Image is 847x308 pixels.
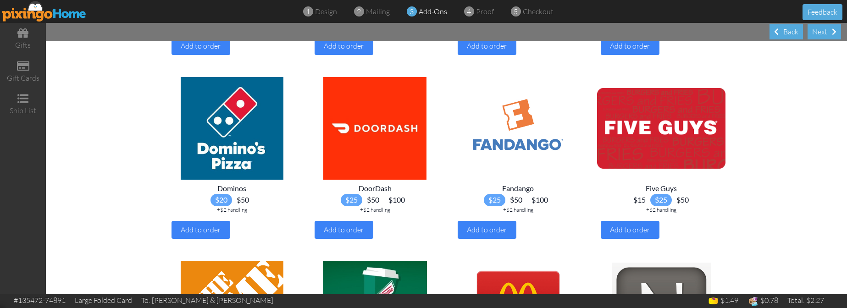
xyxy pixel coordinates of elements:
[484,194,505,206] span: $25
[324,41,364,50] span: Add to order
[172,183,293,194] div: Dominos
[141,296,150,305] span: To:
[232,194,254,206] span: $50
[601,206,722,214] div: +$2 handling
[629,194,650,206] span: $15
[315,7,337,16] span: design
[172,206,293,214] div: +$2 handling
[152,296,273,305] span: [PERSON_NAME] & [PERSON_NAME]
[306,6,310,17] span: 1
[357,6,361,17] span: 2
[467,225,507,234] span: Add to order
[454,77,582,180] img: Front of men's Basic Tee in black.
[458,206,579,214] div: +$2 handling
[527,194,553,206] span: $100
[384,194,410,206] span: $100
[315,206,436,214] div: +$2 handling
[787,295,824,306] div: Total: $2.27
[9,294,70,307] td: #135472-74891
[70,294,137,307] td: Large Folded Card
[743,294,783,308] td: $0.78
[672,194,693,206] span: $50
[610,41,650,50] span: Add to order
[2,1,87,22] img: pixingo logo
[419,7,447,16] span: add-ons
[505,194,527,206] span: $50
[610,225,650,234] span: Add to order
[311,77,439,180] img: Front of men's Basic Tee in black.
[601,183,722,194] div: Five Guys
[650,194,672,206] span: $25
[703,294,743,308] td: $1.49
[210,194,232,206] span: $20
[458,183,579,194] div: Fandango
[514,6,518,17] span: 5
[467,6,471,17] span: 4
[467,41,507,50] span: Add to order
[341,194,362,206] span: $25
[523,7,554,16] span: checkout
[366,7,390,16] span: mailing
[808,24,841,39] div: Next
[315,183,436,194] div: DoorDash
[476,7,494,16] span: proof
[181,225,221,234] span: Add to order
[324,225,364,234] span: Add to order
[168,77,296,180] img: Front of men's Basic Tee in black.
[769,24,803,39] div: Back
[708,296,719,307] img: points-icon.png
[747,296,759,307] img: expense-icon.png
[803,4,842,20] button: Feedback
[362,194,384,206] span: $50
[597,77,725,180] img: Front of men's Basic Tee in black.
[181,41,221,50] span: Add to order
[410,6,414,17] span: 3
